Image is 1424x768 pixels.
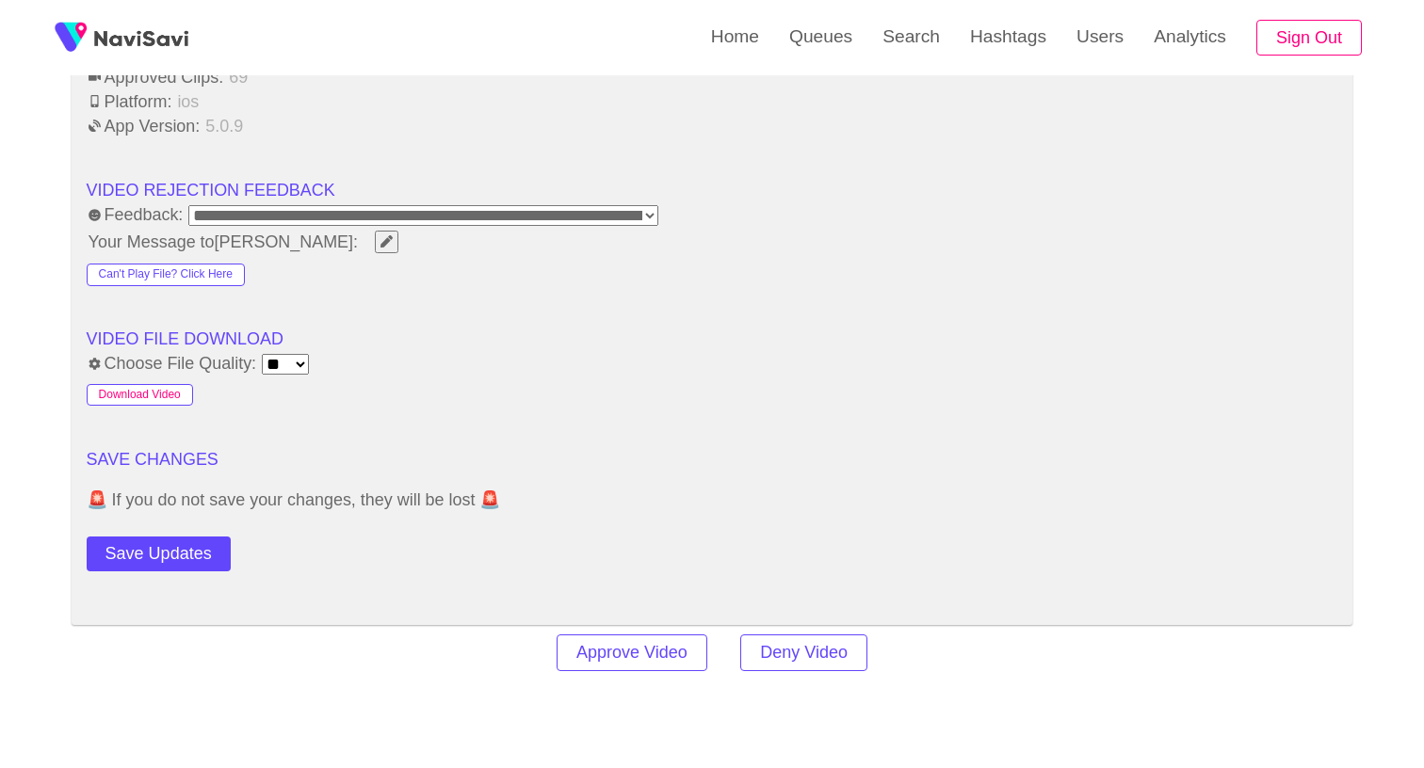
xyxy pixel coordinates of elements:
span: 69 [227,68,250,88]
span: Choose File Quality: [87,354,259,374]
img: fireSpot [47,14,94,61]
button: Download Video [87,384,193,407]
span: Feedback: [87,205,186,225]
li: SAVE CHANGES [87,448,1338,471]
span: Approved Clips: [87,68,226,88]
span: App Version: [87,117,202,136]
img: fireSpot [94,28,188,47]
span: Your Message to [PERSON_NAME] : [87,232,360,252]
button: Edit Field [375,231,398,254]
span: ios [175,92,201,112]
button: Approve Video [557,634,707,671]
span: 5.0.9 [203,117,245,136]
li: VIDEO FILE DOWNLOAD [87,328,1338,351]
button: Deny Video [740,634,867,671]
span: Edit Field [379,235,395,248]
button: Save Updates [87,536,231,571]
button: Sign Out [1256,20,1362,56]
span: 🚨 If you do not save your changes, they will be lost 🚨 [87,490,1338,510]
button: Can't Play File? Click Here [87,264,245,286]
span: Platform: [87,92,174,112]
li: VIDEO REJECTION FEEDBACK [87,180,1338,202]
